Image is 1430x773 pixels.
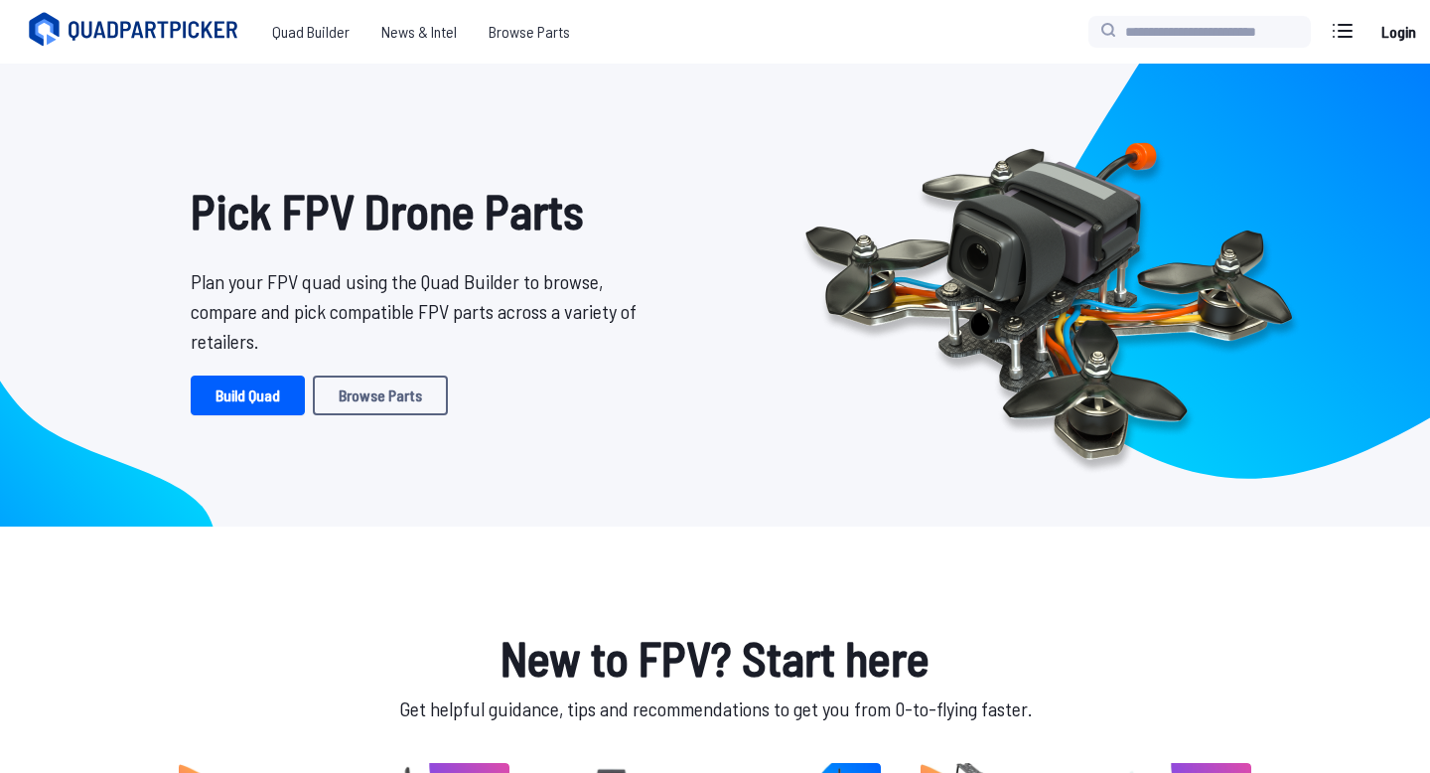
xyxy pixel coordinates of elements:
[313,376,448,415] a: Browse Parts
[473,12,586,52] a: Browse Parts
[175,622,1255,694] h1: New to FPV? Start here
[256,12,365,52] a: Quad Builder
[365,12,473,52] a: News & Intel
[175,694,1255,723] p: Get helpful guidance, tips and recommendations to get you from 0-to-flying faster.
[1374,12,1422,52] a: Login
[191,376,305,415] a: Build Quad
[763,96,1335,494] img: Quadcopter
[191,266,651,356] p: Plan your FPV quad using the Quad Builder to browse, compare and pick compatible FPV parts across...
[191,175,651,246] h1: Pick FPV Drone Parts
